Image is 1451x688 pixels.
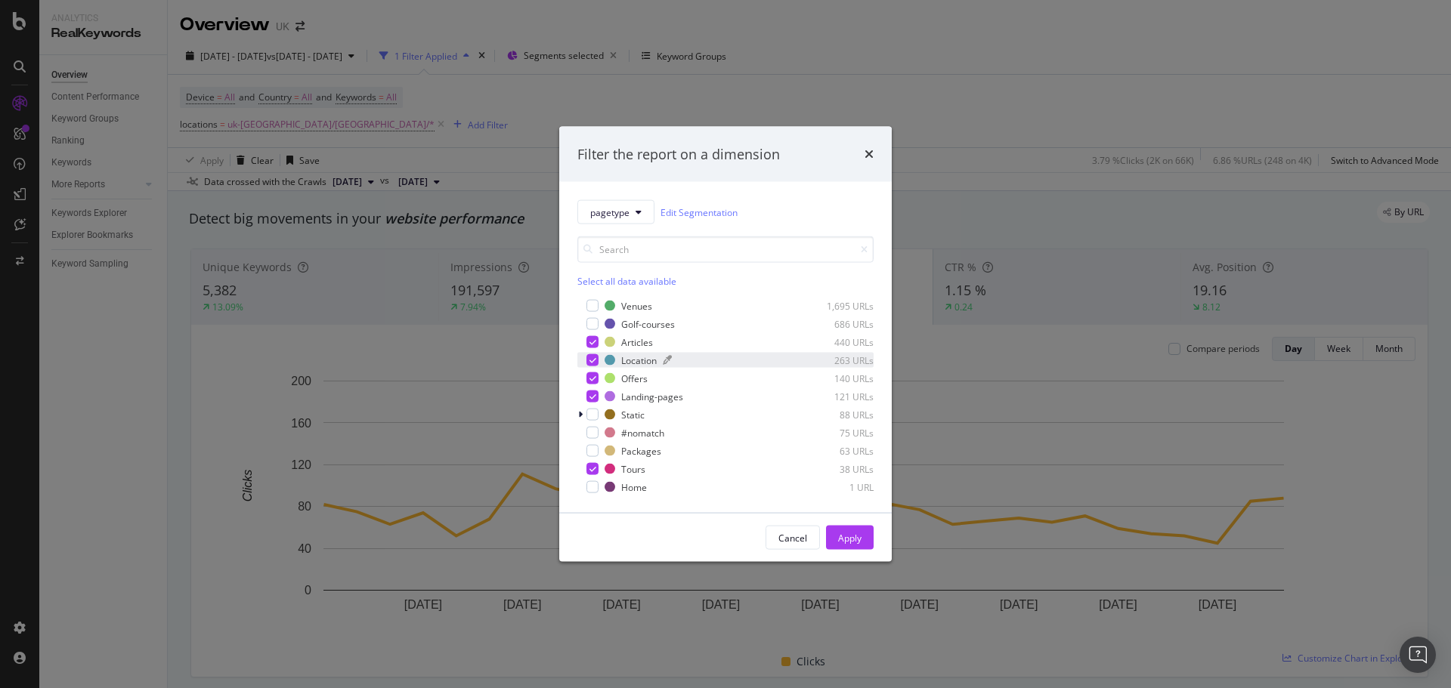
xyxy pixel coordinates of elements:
[590,205,630,218] span: pagetype
[661,204,738,220] a: Edit Segmentation
[800,372,874,384] div: 140 URLs
[800,390,874,403] div: 121 URLs
[778,531,807,544] div: Cancel
[800,408,874,421] div: 88 URLs
[621,426,664,439] div: #nomatch
[621,408,645,421] div: Static
[621,372,648,384] div: Offers
[621,335,653,348] div: Articles
[621,462,645,475] div: Tours
[800,462,874,475] div: 38 URLs
[577,144,780,164] div: Filter the report on a dimension
[800,444,874,457] div: 63 URLs
[826,526,874,550] button: Apply
[621,390,683,403] div: Landing-pages
[800,353,874,366] div: 263 URLs
[800,317,874,330] div: 686 URLs
[577,200,654,224] button: pagetype
[577,236,874,263] input: Search
[865,144,874,164] div: times
[621,299,652,312] div: Venues
[577,275,874,288] div: Select all data available
[621,353,657,366] div: Location
[800,426,874,439] div: 75 URLs
[766,526,820,550] button: Cancel
[621,444,661,457] div: Packages
[800,335,874,348] div: 440 URLs
[621,480,647,493] div: Home
[559,126,892,562] div: modal
[838,531,862,544] div: Apply
[621,317,675,330] div: Golf-courses
[1400,637,1436,673] div: Open Intercom Messenger
[800,480,874,493] div: 1 URL
[800,299,874,312] div: 1,695 URLs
